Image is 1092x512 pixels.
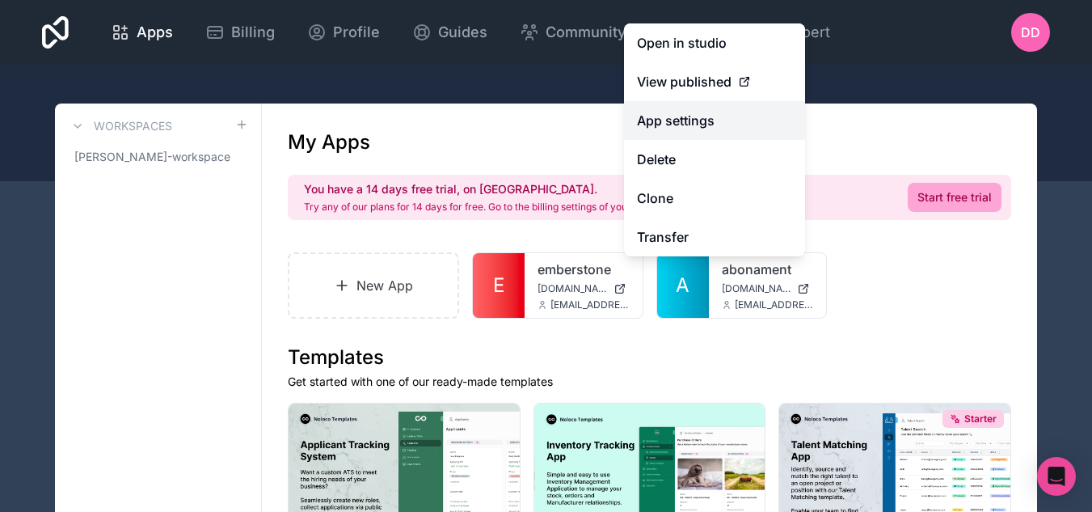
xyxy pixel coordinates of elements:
a: Community [507,15,639,50]
span: Billing [231,21,275,44]
a: Workspaces [68,116,172,136]
span: E [493,273,504,298]
span: [DOMAIN_NAME] [538,282,607,295]
span: Community [546,21,626,44]
h3: Workspaces [94,118,172,134]
a: [DOMAIN_NAME] [538,282,630,295]
a: [DOMAIN_NAME] [722,282,814,295]
a: E [473,253,525,318]
span: A [676,273,689,298]
h2: You have a 14 days free trial, on [GEOGRAPHIC_DATA]. [304,181,739,197]
a: Apps [98,15,186,50]
a: Guides [399,15,500,50]
a: New App [288,252,459,319]
h1: Templates [288,345,1011,370]
p: Try any of our plans for 14 days for free. Go to the billing settings of your workspace to upgrade! [304,201,739,214]
a: View published [624,62,805,101]
a: emberstone [538,260,630,279]
a: Open in studio [624,23,805,62]
a: Profile [294,15,393,50]
a: A [657,253,709,318]
a: [PERSON_NAME]-workspace [68,142,248,171]
a: App settings [624,101,805,140]
h1: My Apps [288,129,370,155]
span: Apps [137,21,173,44]
button: Connect with an Expert [642,21,830,44]
span: View published [637,72,732,91]
span: [EMAIL_ADDRESS][DOMAIN_NAME] [735,298,814,311]
span: DD [1021,23,1040,42]
a: Clone [624,179,805,218]
button: Delete [624,140,805,179]
p: Get started with one of our ready-made templates [288,374,1011,390]
span: Connect with an Expert [668,21,830,44]
span: Profile [333,21,380,44]
a: Start free trial [908,183,1001,212]
span: Guides [438,21,487,44]
span: [DOMAIN_NAME] [722,282,791,295]
a: abonament [722,260,814,279]
span: [EMAIL_ADDRESS][DOMAIN_NAME] [550,298,630,311]
a: Billing [192,15,288,50]
div: Open Intercom Messenger [1037,457,1076,496]
a: Transfer [624,218,805,256]
span: [PERSON_NAME]-workspace [74,149,230,165]
span: Starter [964,413,997,425]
